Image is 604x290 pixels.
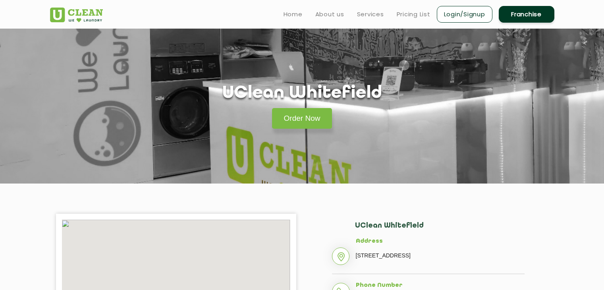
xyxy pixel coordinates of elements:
a: Franchise [499,6,554,23]
h2: UClean Whitefield [355,222,525,238]
h5: Address [356,238,525,245]
h1: UClean Whitefield [222,83,382,104]
p: [STREET_ADDRESS] [356,249,525,261]
a: Pricing List [397,10,430,19]
img: UClean Laundry and Dry Cleaning [50,8,103,22]
h5: Phone Number [356,282,525,289]
a: Order Now [272,108,332,129]
a: Services [357,10,384,19]
a: About us [315,10,344,19]
a: Login/Signup [437,6,492,23]
a: Home [284,10,303,19]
